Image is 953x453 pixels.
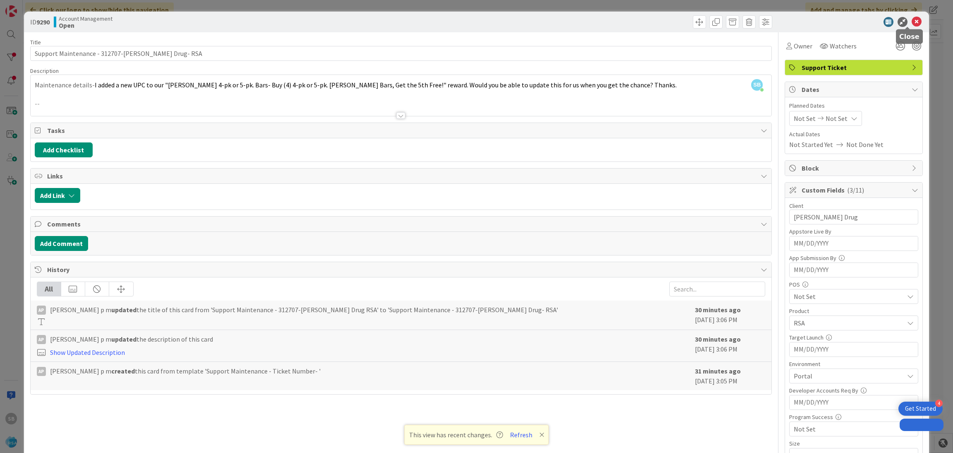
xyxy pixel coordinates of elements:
span: Not Set [794,424,904,434]
div: Target Launch [789,335,918,340]
b: created [111,367,135,375]
span: Links [47,171,757,181]
div: POS [789,282,918,287]
div: Appstore Live By [789,229,918,234]
input: MM/DD/YYYY [794,342,914,357]
div: [DATE] 3:06 PM [695,334,765,357]
button: Add Link [35,188,80,203]
div: [DATE] 3:05 PM [695,366,765,386]
span: [PERSON_NAME] p m this card from template 'Support Maintenance - Ticket Number- ' [50,366,321,376]
span: Custom Fields [802,185,908,195]
span: Account Management [59,15,113,22]
div: Get Started [905,405,936,413]
button: Add Checklist [35,142,93,157]
span: Dates [802,84,908,94]
span: RSA [794,318,904,328]
span: I added a new UPC to our "[PERSON_NAME] 4-pk or 5-pk. Bars- Buy (4) 4-pk or 5-pk. [PERSON_NAME] B... [95,81,677,89]
span: Support Ticket [802,63,908,72]
div: Developer Accounts Req By [789,388,918,393]
span: Not Started Yet [789,140,833,149]
input: Search... [669,282,765,296]
span: Portal [794,371,904,381]
div: Environment [789,361,918,367]
div: Ap [37,335,46,344]
label: Title [30,39,41,46]
div: 4 [935,400,943,407]
b: updated [111,306,136,314]
div: All [37,282,61,296]
span: Tasks [47,125,757,135]
span: ID [30,17,50,27]
a: Show Updated Description [50,348,125,357]
div: Ap [37,367,46,376]
b: Open [59,22,113,29]
div: Open Get Started checklist, remaining modules: 4 [898,402,943,416]
span: [PERSON_NAME] p m the title of this card from 'Support Maintenance - 312707-[PERSON_NAME] Drug RS... [50,305,558,315]
span: SB [751,79,763,91]
span: Watchers [830,41,857,51]
span: Not Set [826,113,848,123]
input: type card name here... [30,46,772,61]
b: 9290 [36,18,50,26]
span: [PERSON_NAME] p m the description of this card [50,334,213,344]
b: 31 minutes ago [695,367,741,375]
input: MM/DD/YYYY [794,263,914,277]
span: Comments [47,219,757,229]
span: Not Set [794,292,904,301]
input: MM/DD/YYYY [794,236,914,251]
label: Client [789,202,803,210]
div: Size [789,441,918,446]
div: Program Success [789,414,918,420]
span: Actual Dates [789,130,918,139]
div: [DATE] 3:06 PM [695,305,765,325]
span: Planned Dates [789,101,918,110]
span: Not Set [794,113,816,123]
button: Refresh [507,429,535,440]
div: Ap [37,306,46,315]
span: ( 3/11 ) [847,186,864,194]
b: updated [111,335,136,343]
span: Description [30,67,59,75]
p: Maintenance details- [35,80,768,90]
b: 30 minutes ago [695,335,741,343]
span: Owner [794,41,812,51]
b: 30 minutes ago [695,306,741,314]
span: History [47,265,757,275]
div: Product [789,308,918,314]
div: App Submission By [789,255,918,261]
button: Add Comment [35,236,88,251]
span: This view has recent changes. [409,430,503,440]
h5: Close [899,33,919,41]
span: Not Done Yet [846,140,884,149]
input: MM/DD/YYYY [794,395,914,410]
span: Block [802,163,908,173]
